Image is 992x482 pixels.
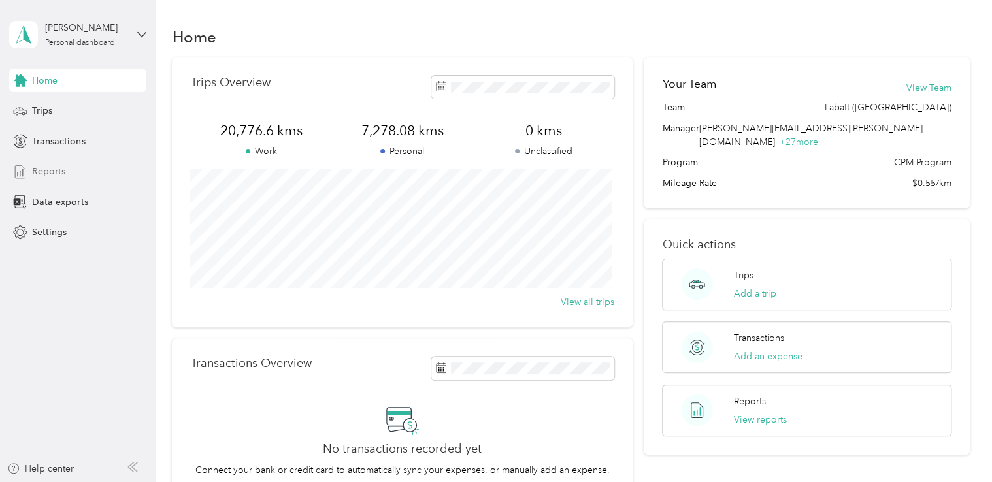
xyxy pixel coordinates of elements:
span: Labatt ([GEOGRAPHIC_DATA]) [825,101,951,114]
div: Personal dashboard [45,39,115,47]
p: Trips [734,268,753,282]
h1: Home [172,30,216,44]
span: [PERSON_NAME][EMAIL_ADDRESS][PERSON_NAME][DOMAIN_NAME] [699,123,922,148]
button: View Team [906,81,951,95]
span: 7,278.08 kms [332,121,473,140]
span: Data exports [32,195,88,209]
button: View reports [734,413,787,426]
p: Personal [332,144,473,158]
p: Work [190,144,331,158]
span: 20,776.6 kms [190,121,331,140]
p: Unclassified [473,144,614,158]
p: Trips Overview [190,76,270,89]
span: Manager [662,121,699,149]
span: Team [662,101,684,114]
div: [PERSON_NAME] [45,21,127,35]
span: + 27 more [779,137,818,148]
span: CPM Program [894,155,951,169]
span: Mileage Rate [662,176,716,190]
span: Settings [32,225,67,239]
button: Help center [7,462,74,475]
p: Transactions Overview [190,357,311,370]
h2: No transactions recorded yet [323,442,482,456]
h2: Your Team [662,76,716,92]
button: Add an expense [734,349,802,363]
p: Reports [734,394,766,408]
span: Program [662,155,697,169]
span: Reports [32,165,65,178]
button: Add a trip [734,287,776,300]
span: $0.55/km [912,176,951,190]
button: View all trips [561,295,614,309]
p: Quick actions [662,238,951,251]
p: Connect your bank or credit card to automatically sync your expenses, or manually add an expense. [195,463,610,477]
p: Transactions [734,331,784,345]
span: Trips [32,104,52,118]
span: Transactions [32,135,85,148]
span: 0 kms [473,121,614,140]
span: Home [32,74,58,88]
iframe: Everlance-gr Chat Button Frame [919,409,992,482]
